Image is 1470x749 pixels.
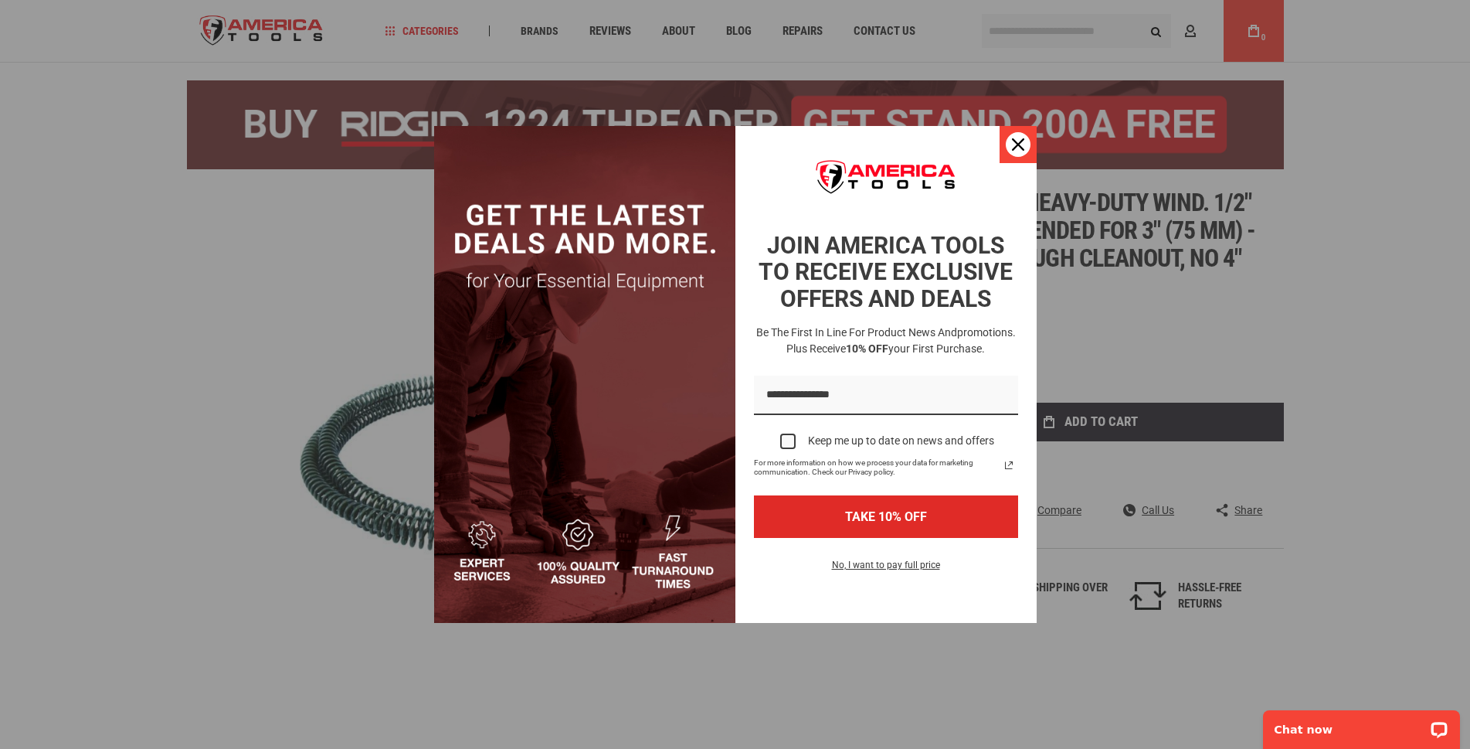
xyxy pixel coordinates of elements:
span: For more information on how we process your data for marketing communication. Check our Privacy p... [754,458,1000,477]
strong: JOIN AMERICA TOOLS TO RECEIVE EXCLUSIVE OFFERS AND DEALS [759,232,1013,312]
a: Read our Privacy Policy [1000,456,1018,475]
svg: close icon [1012,138,1024,151]
div: Keep me up to date on news and offers [808,434,994,448]
button: No, I want to pay full price [820,557,952,583]
input: Email field [754,376,1018,415]
h3: Be the first in line for product news and [751,325,1021,357]
strong: 10% OFF [846,342,888,355]
svg: link icon [1000,456,1018,475]
iframe: LiveChat chat widget [1253,700,1470,749]
button: TAKE 10% OFF [754,495,1018,538]
button: Close [1000,126,1037,163]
